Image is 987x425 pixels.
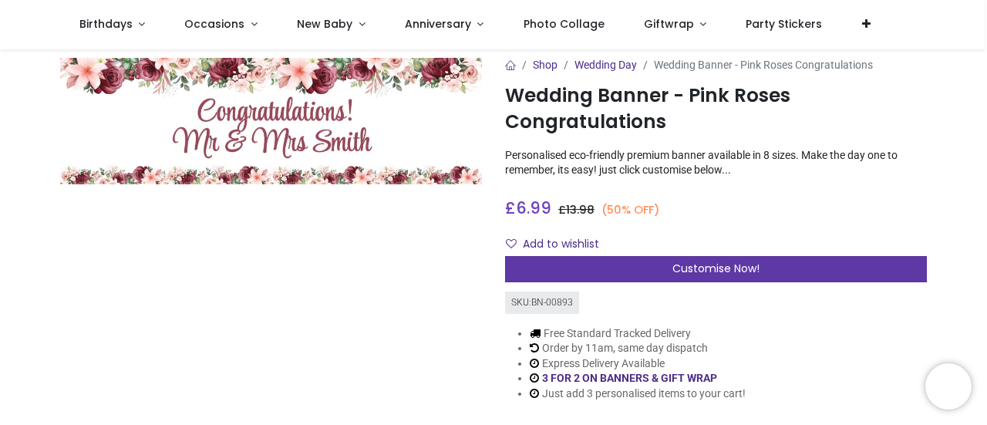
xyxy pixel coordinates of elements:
small: (50% OFF) [601,202,660,218]
button: Add to wishlistAdd to wishlist [505,231,612,258]
span: Customise Now! [672,261,760,276]
span: Occasions [184,16,244,32]
li: Just add 3 personalised items to your cart! [530,386,746,402]
img: Wedding Banner - Pink Roses Congratulations [60,58,482,184]
span: £ [505,197,551,219]
span: Anniversary [405,16,471,32]
span: Wedding Banner - Pink Roses Congratulations [654,59,873,71]
span: £ [558,202,595,218]
li: Express Delivery Available [530,356,746,372]
span: Giftwrap [644,16,694,32]
h1: Wedding Banner - Pink Roses Congratulations [505,83,927,136]
span: 13.98 [566,202,595,218]
li: Free Standard Tracked Delivery [530,326,746,342]
p: Personalised eco-friendly premium banner available in 8 sizes. Make the day one to remember, its ... [505,148,927,178]
span: New Baby [297,16,352,32]
span: Birthdays [79,16,133,32]
span: Photo Collage [524,16,605,32]
iframe: Brevo live chat [925,363,972,410]
span: 6.99 [516,197,551,219]
li: Order by 11am, same day dispatch [530,341,746,356]
a: Wedding Day [574,59,637,71]
div: SKU: BN-00893 [505,292,579,314]
a: 3 FOR 2 ON BANNERS & GIFT WRAP [542,372,717,384]
span: Party Stickers [746,16,822,32]
i: Add to wishlist [506,238,517,249]
a: Shop [533,59,558,71]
